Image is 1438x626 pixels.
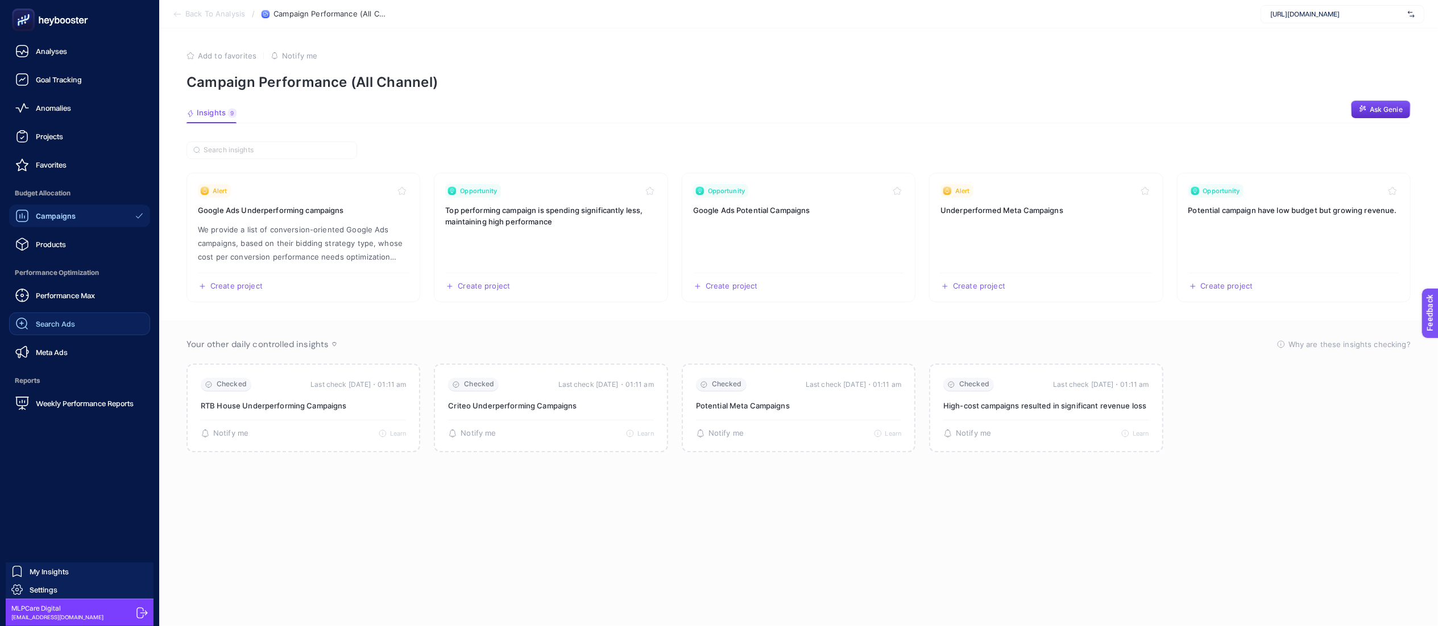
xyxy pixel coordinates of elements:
span: Checked [959,380,989,389]
span: MLPCare Digital [11,604,103,613]
span: Products [36,240,66,249]
span: Performance Optimization [9,261,150,284]
input: Search [204,146,350,155]
button: Learn [1121,429,1149,437]
span: Campaign Performance (All Channel) [273,10,387,19]
button: Toggle favorite [1138,184,1152,198]
button: Create a new project based on this insight [1188,282,1253,291]
button: Notify me [201,429,248,438]
span: Alert [955,186,970,195]
span: Create project [210,282,263,291]
p: RTB House Underperforming Campaigns [201,400,406,411]
a: View insight titled [1177,173,1411,302]
time: Last check [DATE]・01:11 am [310,379,406,390]
span: Your other daily controlled insights [187,339,329,350]
span: Add to favorites [198,51,256,60]
section: Insight Packages [187,173,1411,302]
section: Passive Insight Packages [187,364,1411,452]
h3: Insight title [693,205,904,216]
button: Toggle favorite [1386,184,1399,198]
span: Learn [885,429,902,437]
button: Create a new project based on this insight [940,282,1005,291]
a: Meta Ads [9,341,150,364]
span: [EMAIL_ADDRESS][DOMAIN_NAME] [11,613,103,621]
span: Create project [458,282,510,291]
a: View insight titled We provide a list of conversion-oriented Google Ads campaigns, based on their... [187,173,420,302]
button: Toggle favorite [643,184,657,198]
span: / [252,9,255,18]
time: Last check [DATE]・01:11 am [558,379,654,390]
p: Insight description [198,223,409,264]
img: svg%3e [1408,9,1415,20]
a: Products [9,233,150,256]
a: Campaigns [9,205,150,227]
span: Notify me [956,429,991,438]
a: Analyses [9,40,150,62]
span: Learn [390,429,407,437]
span: Notify me [282,51,317,60]
span: [URL][DOMAIN_NAME] [1270,10,1403,19]
a: Weekly Performance Reports [9,392,150,415]
span: Reports [9,369,150,392]
span: Notify me [708,429,744,438]
span: Notify me [213,429,248,438]
div: 9 [228,108,237,118]
span: Budget Allocation [9,182,150,205]
button: Add to favorites [187,51,256,60]
span: Performance Max [36,291,95,300]
h3: Insight title [940,205,1151,216]
button: Toggle favorite [395,184,409,198]
a: Projects [9,125,150,148]
span: Checked [217,380,247,389]
a: My Insights [6,562,154,581]
span: Learn [1133,429,1149,437]
h3: Insight title [198,205,409,216]
h3: Insight title [1188,205,1399,216]
button: Learn [379,429,407,437]
span: Why are these insights checking? [1288,339,1411,350]
span: Opportunity [1203,186,1240,195]
a: Search Ads [9,312,150,335]
time: Last check [DATE]・01:11 am [806,379,901,390]
span: Checked [712,380,742,389]
button: Learn [874,429,902,437]
a: View insight titled [434,173,668,302]
p: Criteo Underperforming Campaigns [448,400,653,411]
span: Create project [1201,282,1253,291]
span: Search Ads [36,319,75,328]
a: View insight titled [682,173,915,302]
span: Goal Tracking [36,75,82,84]
a: Settings [6,581,154,599]
button: Notify me [271,51,317,60]
span: Weekly Performance Reports [36,399,134,408]
span: Learn [637,429,654,437]
span: Opportunity [460,186,497,195]
a: Performance Max [9,284,150,307]
time: Last check [DATE]・01:11 am [1053,379,1149,390]
a: Favorites [9,153,150,176]
span: Checked [464,380,494,389]
h3: Insight title [445,205,656,227]
span: Feedback [7,3,43,12]
span: Notify me [461,429,496,438]
button: Create a new project based on this insight [445,282,510,291]
button: Ask Genie [1351,101,1411,119]
span: Insights [197,108,226,118]
span: Settings [30,585,57,594]
span: My Insights [30,567,69,576]
span: Campaigns [36,211,76,220]
span: Anomalies [36,103,71,112]
button: Toggle favorite [890,184,904,198]
span: Create project [953,282,1005,291]
span: Meta Ads [36,348,68,357]
p: Campaign Performance (All Channel) [187,74,1411,90]
button: Notify me [448,429,496,438]
a: Anomalies [9,97,150,119]
span: Opportunity [708,186,745,195]
button: Create a new project based on this insight [198,282,263,291]
span: Projects [36,132,63,141]
span: Back To Analysis [185,10,245,19]
span: Favorites [36,160,67,169]
button: Notify me [943,429,991,438]
button: Notify me [696,429,744,438]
